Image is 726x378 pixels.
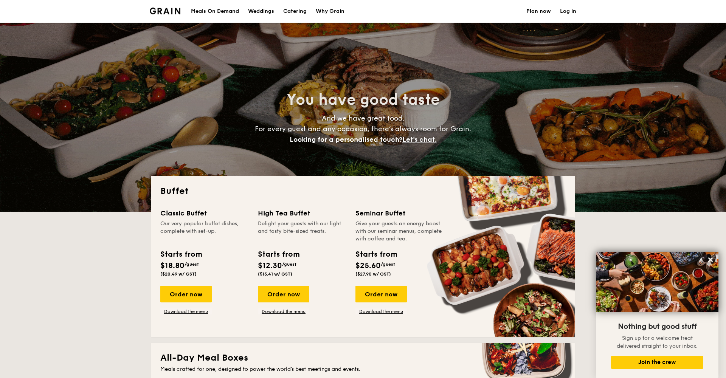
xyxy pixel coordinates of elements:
[160,208,249,218] div: Classic Buffet
[258,208,346,218] div: High Tea Buffet
[355,271,391,277] span: ($27.90 w/ GST)
[258,286,309,302] div: Order now
[160,286,212,302] div: Order now
[617,335,698,349] span: Sign up for a welcome treat delivered straight to your inbox.
[355,308,407,314] a: Download the menu
[258,220,346,243] div: Delight your guests with our light and tasty bite-sized treats.
[355,249,397,260] div: Starts from
[381,262,395,267] span: /guest
[258,249,299,260] div: Starts from
[355,208,444,218] div: Seminar Buffet
[258,261,282,270] span: $12.30
[255,114,471,144] span: And we have great food. For every guest and any occasion, there’s always room for Grain.
[402,135,437,144] span: Let's chat.
[160,271,197,277] span: ($20.49 w/ GST)
[258,308,309,314] a: Download the menu
[355,220,444,243] div: Give your guests an energy boost with our seminar menus, complete with coffee and tea.
[160,261,185,270] span: $18.80
[150,8,180,14] a: Logotype
[282,262,296,267] span: /guest
[185,262,199,267] span: /guest
[258,271,292,277] span: ($13.41 w/ GST)
[704,254,717,266] button: Close
[160,185,566,197] h2: Buffet
[160,308,212,314] a: Download the menu
[618,322,697,331] span: Nothing but good stuff
[160,366,566,373] div: Meals crafted for one, designed to power the world's best meetings and events.
[355,261,381,270] span: $25.60
[160,220,249,243] div: Our very popular buffet dishes, complete with set-up.
[611,356,703,369] button: Join the crew
[150,8,180,14] img: Grain
[287,91,440,109] span: You have good taste
[355,286,407,302] div: Order now
[160,249,202,260] div: Starts from
[160,352,566,364] h2: All-Day Meal Boxes
[290,135,402,144] span: Looking for a personalised touch?
[596,252,718,312] img: DSC07876-Edit02-Large.jpeg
